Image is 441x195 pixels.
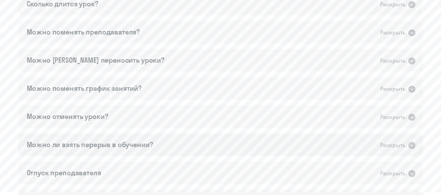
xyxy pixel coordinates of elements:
div: Раскрыть [380,113,406,121]
div: Раскрыть [380,84,406,93]
div: Раскрыть [380,169,406,178]
div: Раскрыть [380,141,406,150]
div: Отпуск преподавателя [27,168,101,178]
div: Можно отменять уроки? [27,112,108,121]
div: Раскрыть [380,28,406,37]
div: Можно ли взять перерыв в обучении? [27,140,153,150]
div: Можно [PERSON_NAME] переносить уроки? [27,55,164,65]
div: Можно поменять график занятий? [27,83,142,93]
div: Раскрыть [380,56,406,65]
div: Можно поменять преподавателя? [27,27,140,37]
